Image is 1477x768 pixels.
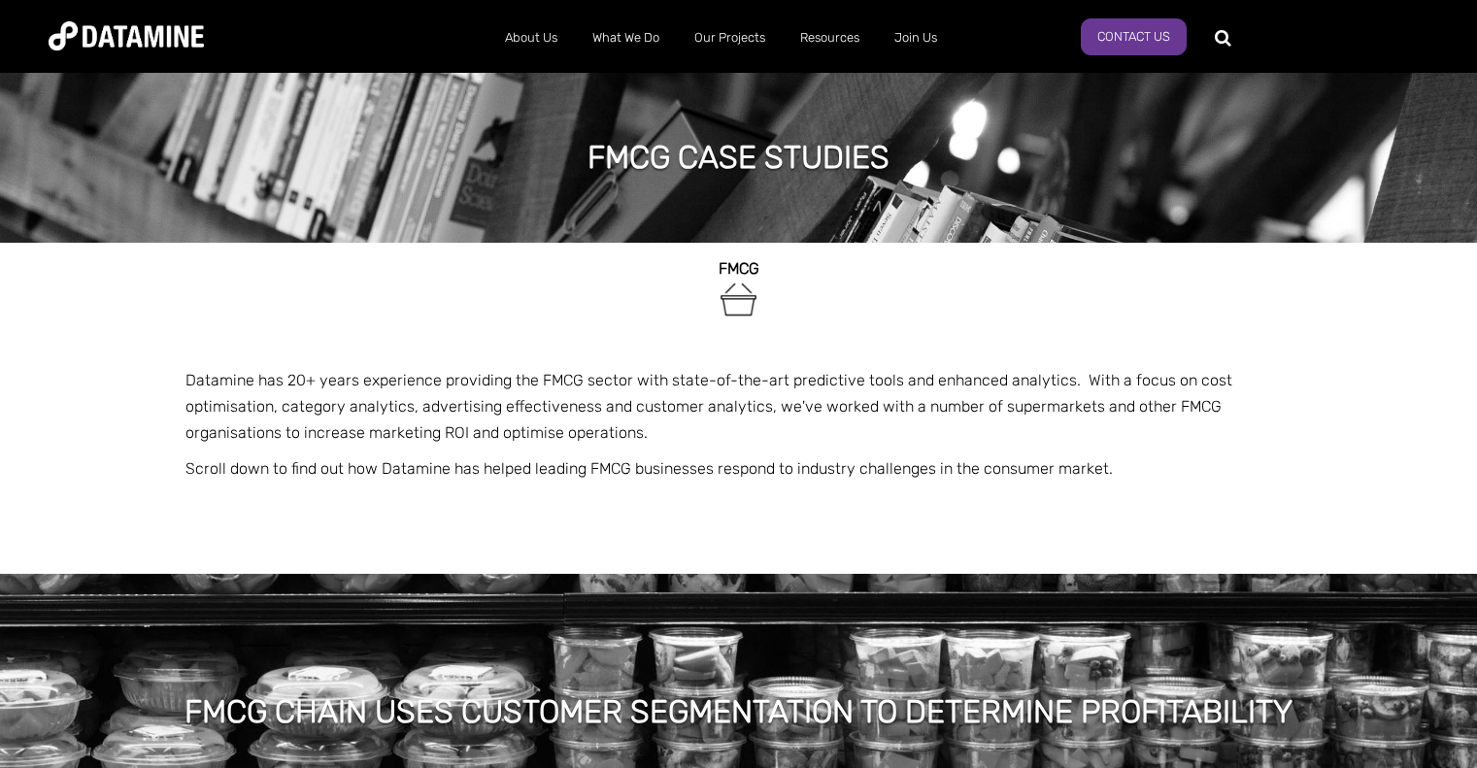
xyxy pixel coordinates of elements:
h1: FMCG case studies [587,136,890,179]
h2: FMCG [185,260,1292,278]
a: Contact Us [1081,18,1187,55]
a: Resources [783,13,877,63]
img: FMCG-1 [717,278,760,321]
p: Scroll down to find out how Datamine has helped leading FMCG businesses respond to industry chall... [185,455,1292,482]
a: About Us [487,13,575,63]
img: Datamine [49,21,204,50]
p: Datamine has 20+ years experience providing the FMCG sector with state-of-the-art predictive tool... [185,367,1292,447]
h1: FMCG CHAIN USES CUSTOMER SEGMENTATION TO DETERMINE PROFITABILITY [185,690,1292,733]
a: Our Projects [677,13,783,63]
a: What We Do [575,13,677,63]
a: Join Us [877,13,955,63]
